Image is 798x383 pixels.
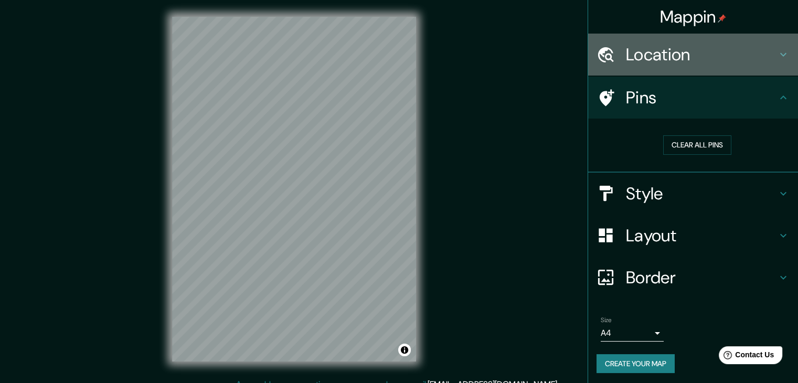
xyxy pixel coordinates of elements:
[601,325,664,342] div: A4
[626,267,777,288] h4: Border
[626,44,777,65] h4: Location
[705,342,786,371] iframe: Help widget launcher
[660,6,727,27] h4: Mappin
[626,225,777,246] h4: Layout
[718,14,726,23] img: pin-icon.png
[597,354,675,374] button: Create your map
[588,34,798,76] div: Location
[588,77,798,119] div: Pins
[172,17,416,361] canvas: Map
[626,183,777,204] h4: Style
[588,257,798,299] div: Border
[398,344,411,356] button: Toggle attribution
[663,135,731,155] button: Clear all pins
[588,173,798,215] div: Style
[588,215,798,257] div: Layout
[601,315,612,324] label: Size
[626,87,777,108] h4: Pins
